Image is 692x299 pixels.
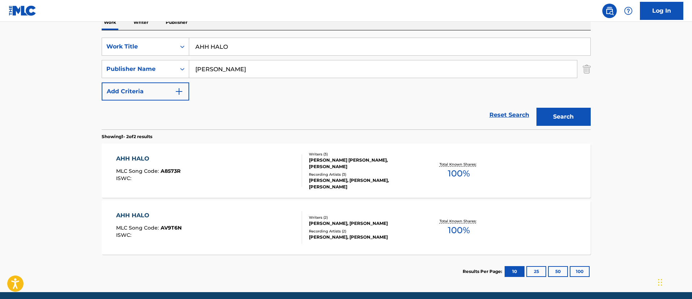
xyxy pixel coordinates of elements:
p: Publisher [164,15,190,30]
span: MLC Song Code : [116,225,161,231]
div: [PERSON_NAME], [PERSON_NAME] [309,234,418,240]
p: Total Known Shares: [440,162,478,167]
div: Drag [658,272,662,293]
button: 100 [570,266,590,277]
img: Delete Criterion [583,60,591,78]
span: 100 % [448,167,470,180]
img: search [605,7,614,15]
span: MLC Song Code : [116,168,161,174]
p: Results Per Page: [463,268,504,275]
button: Add Criteria [102,82,189,101]
button: 25 [526,266,546,277]
div: Recording Artists ( 2 ) [309,228,418,234]
div: Writers ( 3 ) [309,151,418,157]
p: Writer [131,15,150,30]
iframe: Chat Widget [656,264,692,299]
span: ISWC : [116,175,133,181]
p: Work [102,15,118,30]
img: 9d2ae6d4665cec9f34b9.svg [175,87,183,96]
span: AV9T6N [161,225,182,231]
p: Total Known Shares: [440,218,478,224]
a: AHH HALOMLC Song Code:A8573RISWC:Writers (3)[PERSON_NAME] [PERSON_NAME], [PERSON_NAME]Recording A... [102,144,591,198]
form: Search Form [102,38,591,129]
button: 10 [505,266,525,277]
a: Log In [640,2,683,20]
div: AHH HALO [116,154,181,163]
span: A8573R [161,168,181,174]
div: [PERSON_NAME] [PERSON_NAME], [PERSON_NAME] [309,157,418,170]
button: Search [536,108,591,126]
a: Reset Search [486,107,533,123]
div: Work Title [106,42,171,51]
img: MLC Logo [9,5,37,16]
a: Public Search [602,4,617,18]
div: Help [621,4,636,18]
div: [PERSON_NAME], [PERSON_NAME], [PERSON_NAME] [309,177,418,190]
button: 50 [548,266,568,277]
img: help [624,7,633,15]
div: [PERSON_NAME], [PERSON_NAME] [309,220,418,227]
div: Recording Artists ( 3 ) [309,172,418,177]
div: AHH HALO [116,211,182,220]
a: AHH HALOMLC Song Code:AV9T6NISWC:Writers (2)[PERSON_NAME], [PERSON_NAME]Recording Artists (2)[PER... [102,200,591,255]
span: 100 % [448,224,470,237]
p: Showing 1 - 2 of 2 results [102,133,152,140]
span: ISWC : [116,232,133,238]
div: Publisher Name [106,65,171,73]
div: Writers ( 2 ) [309,215,418,220]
